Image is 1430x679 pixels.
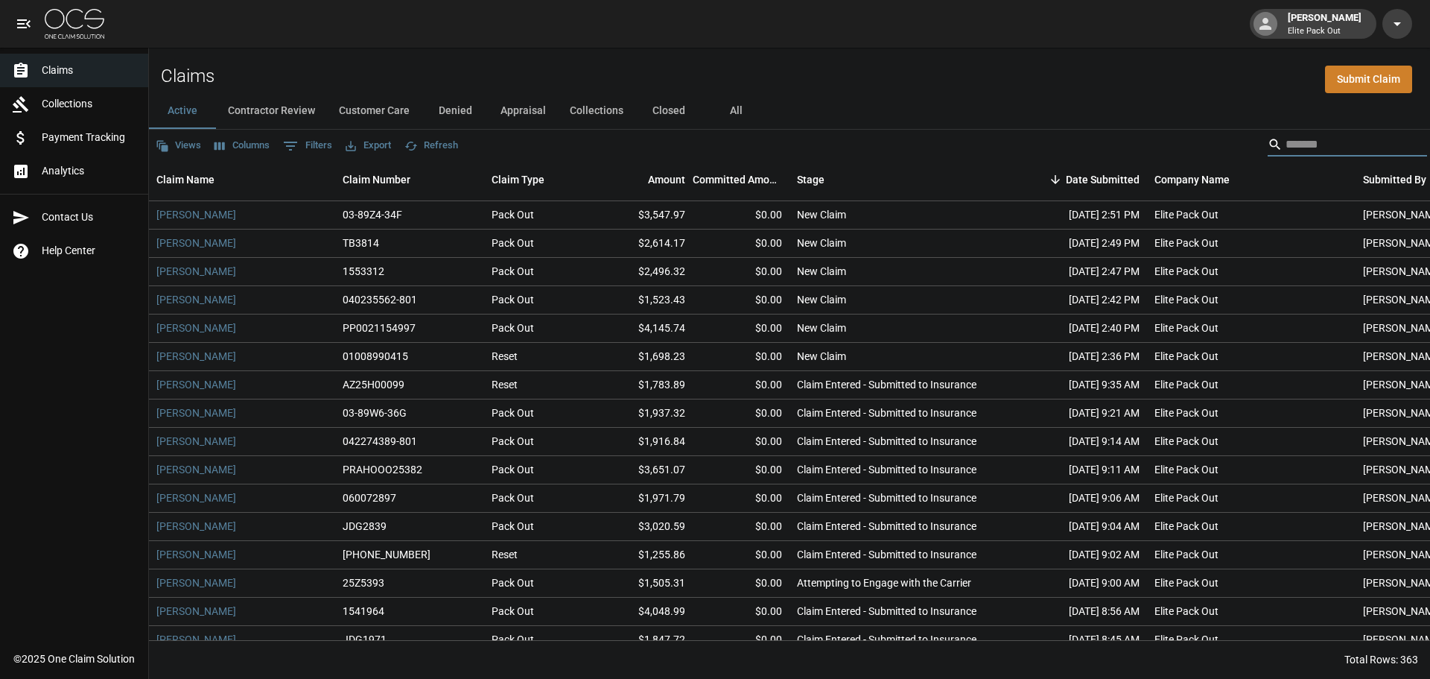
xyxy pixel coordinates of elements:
a: [PERSON_NAME] [156,632,236,647]
a: [PERSON_NAME] [156,405,236,420]
div: $0.00 [693,371,789,399]
div: 1553312 [343,264,384,279]
div: Elite Pack Out [1154,320,1218,335]
div: 25Z5393 [343,575,384,590]
button: Select columns [211,134,273,157]
div: Claim Entered - Submitted to Insurance [797,434,976,449]
div: Elite Pack Out [1154,264,1218,279]
a: [PERSON_NAME] [156,434,236,449]
div: Claim Number [335,159,484,200]
div: Elite Pack Out [1154,490,1218,505]
span: Claims [42,63,136,78]
a: [PERSON_NAME] [156,207,236,222]
div: Elite Pack Out [1154,519,1218,534]
div: $0.00 [693,201,789,230]
div: Committed Amount [693,159,789,200]
div: Pack Out [492,462,534,477]
div: Pack Out [492,604,534,619]
a: [PERSON_NAME] [156,236,236,250]
div: Pack Out [492,490,534,505]
div: Claim Name [149,159,335,200]
div: Reset [492,547,518,562]
div: [DATE] 9:11 AM [1013,456,1147,484]
button: Appraisal [489,93,558,129]
button: Contractor Review [216,93,327,129]
div: Elite Pack Out [1154,632,1218,647]
div: Submitted By [1363,159,1426,200]
a: [PERSON_NAME] [156,575,236,590]
div: $0.00 [693,598,789,626]
div: $4,145.74 [596,315,693,343]
div: $0.00 [693,541,789,569]
a: [PERSON_NAME] [156,320,236,335]
div: $0.00 [693,315,789,343]
div: Claim Entered - Submitted to Insurance [797,462,976,477]
div: [DATE] 9:06 AM [1013,484,1147,513]
div: $1,937.32 [596,399,693,428]
div: Pack Out [492,632,534,647]
button: Views [152,134,205,157]
button: Denied [422,93,489,129]
div: $2,496.32 [596,258,693,286]
div: [DATE] 2:36 PM [1013,343,1147,371]
a: [PERSON_NAME] [156,377,236,392]
div: $3,020.59 [596,513,693,541]
div: New Claim [797,349,846,364]
div: Amount [648,159,685,200]
div: Elite Pack Out [1154,377,1218,392]
div: dynamic tabs [149,93,1430,129]
div: PP0021154997 [343,320,416,335]
div: [DATE] 2:49 PM [1013,230,1147,258]
div: [DATE] 9:21 AM [1013,399,1147,428]
div: Claim Entered - Submitted to Insurance [797,377,976,392]
div: $0.00 [693,428,789,456]
div: 060072897 [343,490,396,505]
div: New Claim [797,236,846,250]
button: Collections [558,93,635,129]
div: JDG2839 [343,519,387,534]
div: $3,547.97 [596,201,693,230]
div: Pack Out [492,320,534,335]
button: Export [342,134,395,157]
div: Pack Out [492,292,534,307]
div: Pack Out [492,236,534,250]
div: Attempting to Engage with the Carrier [797,575,971,590]
a: [PERSON_NAME] [156,519,236,534]
div: Reset [492,349,518,364]
div: Company Name [1147,159,1356,200]
div: [DATE] 9:00 AM [1013,569,1147,598]
div: $1,255.86 [596,541,693,569]
div: Pack Out [492,434,534,449]
span: Help Center [42,243,136,259]
div: Pack Out [492,575,534,590]
div: Elite Pack Out [1154,434,1218,449]
div: © 2025 One Claim Solution [13,651,135,666]
h2: Claims [161,66,214,87]
div: $0.00 [693,569,789,598]
div: New Claim [797,207,846,222]
div: Claim Entered - Submitted to Insurance [797,405,976,420]
span: Contact Us [42,209,136,225]
a: [PERSON_NAME] [156,349,236,364]
div: $0.00 [693,513,789,541]
button: Active [149,93,216,129]
div: Pack Out [492,207,534,222]
div: Stage [789,159,1013,200]
div: Elite Pack Out [1154,575,1218,590]
span: Payment Tracking [42,130,136,145]
div: $1,916.84 [596,428,693,456]
div: PRAHOOO25382 [343,462,422,477]
div: Elite Pack Out [1154,547,1218,562]
div: $1,783.89 [596,371,693,399]
div: 03-89W6-36G [343,405,407,420]
div: TB3814 [343,236,379,250]
div: [DATE] 8:56 AM [1013,598,1147,626]
div: Stage [797,159,824,200]
button: Refresh [401,134,462,157]
div: $1,698.23 [596,343,693,371]
div: Claim Entered - Submitted to Insurance [797,519,976,534]
div: Reset [492,377,518,392]
div: [DATE] 8:45 AM [1013,626,1147,654]
div: Date Submitted [1013,159,1147,200]
div: Elite Pack Out [1154,349,1218,364]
